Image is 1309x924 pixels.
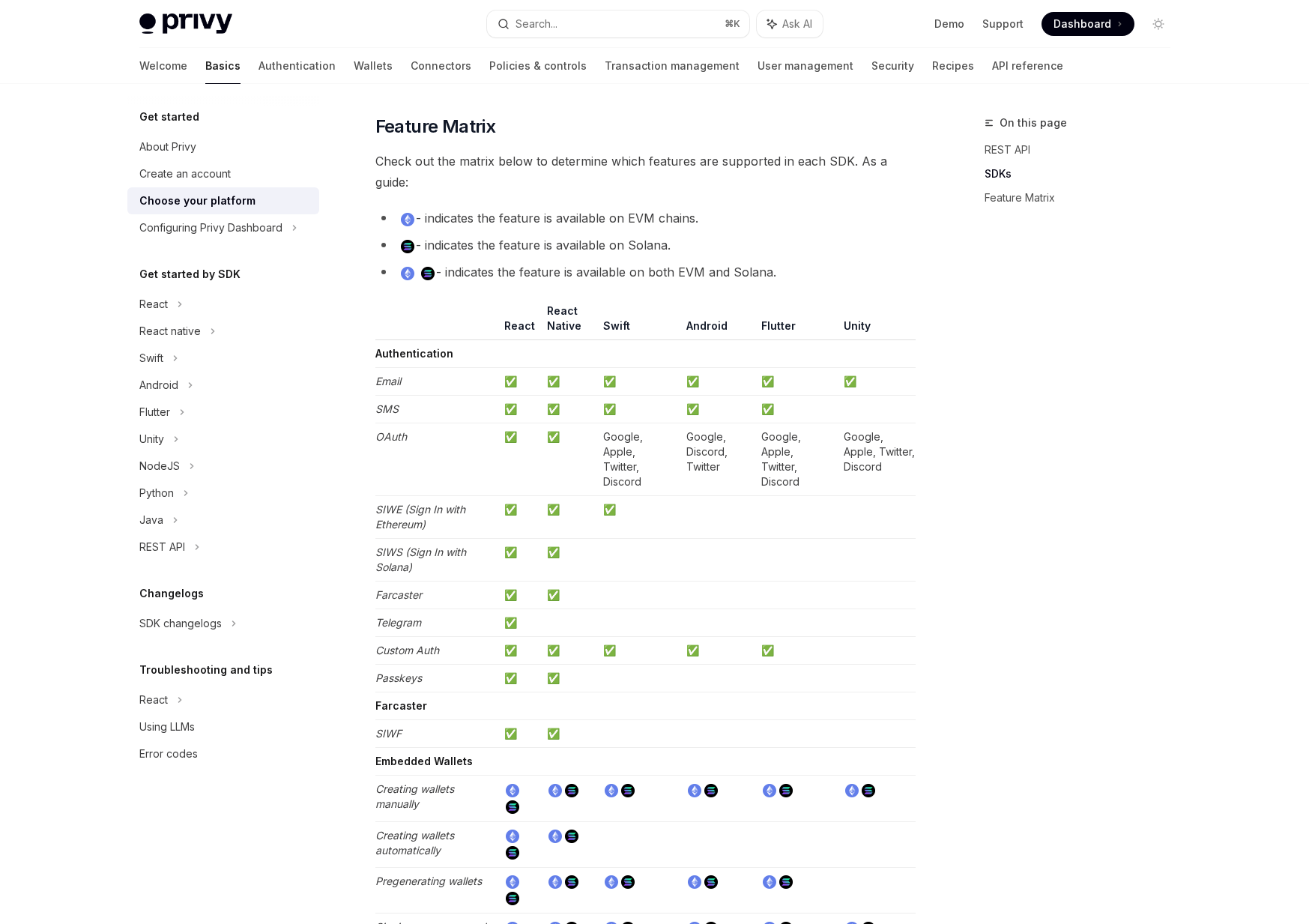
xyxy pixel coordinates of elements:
em: Telegram [375,616,421,629]
li: - indicates the feature is available on EVM chains. [375,208,916,229]
em: Passkeys [375,671,422,684]
a: About Privy [127,133,319,160]
td: ✅ [541,496,596,539]
td: ✅ [498,637,542,665]
strong: Embedded Wallets [375,755,473,767]
div: Configuring Privy Dashboard [139,219,282,237]
em: Email [375,375,401,387]
li: - indicates the feature is available on both EVM and Solana. [375,262,916,283]
span: Feature Matrix [375,115,496,139]
h5: Get started by SDK [139,265,241,283]
div: About Privy [139,138,196,156]
strong: Farcaster [375,699,427,712]
th: React [498,304,542,340]
img: solana.png [704,875,718,889]
img: solana.png [565,830,578,843]
td: ✅ [597,496,680,539]
img: solana.png [565,875,578,889]
span: ⌘ K [725,18,740,30]
td: ✅ [755,637,838,665]
em: SIWE (Sign In with Ethereum) [375,503,465,531]
span: Check out the matrix below to determine which features are supported in each SDK. As a guide: [375,151,916,193]
em: OAuth [375,430,407,443]
a: Support [982,16,1024,31]
td: ✅ [755,368,838,396]
h5: Changelogs [139,585,204,603]
th: React Native [541,304,596,340]
td: ✅ [838,368,915,396]
td: ✅ [597,637,680,665]
td: ✅ [680,396,755,423]
div: Android [139,376,178,394]
div: SDK changelogs [139,615,222,632]
span: Ask AI [782,16,812,31]
td: ✅ [541,637,596,665]
div: Using LLMs [139,718,195,736]
em: Farcaster [375,588,422,601]
td: ✅ [498,368,542,396]
a: Error codes [127,740,319,767]
img: solana.png [506,846,519,860]
img: ethereum.png [763,784,776,797]
img: solana.png [506,800,519,814]
td: ✅ [541,368,596,396]
td: ✅ [597,368,680,396]
td: ✅ [498,496,542,539]
div: Choose your platform [139,192,256,210]
td: ✅ [541,720,596,748]
img: solana.png [779,875,793,889]
td: Google, Apple, Twitter, Discord [838,423,915,496]
a: Feature Matrix [985,186,1182,210]
img: solana.png [421,267,435,280]
div: React [139,295,168,313]
a: REST API [985,138,1182,162]
td: Google, Apple, Twitter, Discord [597,423,680,496]
td: ✅ [680,637,755,665]
div: REST API [139,538,185,556]
td: ✅ [498,539,542,582]
img: ethereum.png [688,784,701,797]
em: SIWS (Sign In with Solana) [375,546,466,573]
td: ✅ [755,396,838,423]
span: On this page [1000,114,1067,132]
img: ethereum.png [605,875,618,889]
div: NodeJS [139,457,180,475]
td: ✅ [541,423,596,496]
img: light logo [139,13,232,34]
em: Pregenerating wallets [375,875,482,887]
td: ✅ [597,396,680,423]
em: Creating wallets automatically [375,829,454,857]
img: solana.png [506,892,519,905]
img: solana.png [621,784,635,797]
a: API reference [992,48,1063,84]
img: ethereum.png [506,875,519,889]
em: Custom Auth [375,644,439,656]
img: solana.png [401,240,414,253]
img: solana.png [621,875,635,889]
td: ✅ [680,368,755,396]
a: Dashboard [1042,12,1134,36]
h5: Get started [139,108,199,126]
a: Authentication [259,48,336,84]
img: ethereum.png [845,784,859,797]
a: Policies & controls [489,48,587,84]
div: Java [139,511,163,529]
li: - indicates the feature is available on Solana. [375,235,916,256]
a: Wallets [354,48,393,84]
img: ethereum.png [688,875,701,889]
h5: Troubleshooting and tips [139,661,273,679]
div: Search... [516,15,557,33]
td: ✅ [541,665,596,692]
a: Recipes [932,48,974,84]
div: Python [139,484,174,502]
img: solana.png [779,784,793,797]
div: Swift [139,349,163,367]
em: Creating wallets manually [375,782,454,810]
td: ✅ [498,665,542,692]
a: SDKs [985,162,1182,186]
a: Connectors [411,48,471,84]
td: ✅ [541,396,596,423]
a: Create an account [127,160,319,187]
a: User management [758,48,853,84]
td: Google, Apple, Twitter, Discord [755,423,838,496]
